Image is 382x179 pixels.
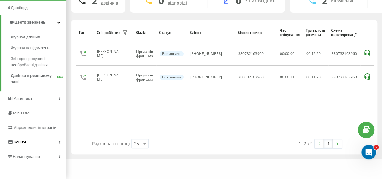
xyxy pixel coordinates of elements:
[238,52,264,56] div: 380732163960
[332,52,357,56] div: 380732163960
[238,75,264,79] div: 380732163960
[280,52,300,56] div: 00:00:06
[136,50,153,58] div: Продажів франшиз
[14,140,26,144] span: Кошти
[11,5,28,10] span: Дашборд
[160,51,184,56] div: Розмовляє
[11,70,66,87] a: Дзвінки в реальному часіNEW
[316,51,321,56] span: 20
[136,30,153,35] div: Відділ
[11,32,66,43] a: Журнал дзвінків
[374,145,379,150] span: 2
[13,125,56,130] span: Маркетплейс інтеграцій
[306,75,310,80] span: 00
[332,75,357,79] div: 380732163960
[79,30,91,35] div: Тип
[306,51,310,56] span: 00
[97,50,121,58] div: [PERSON_NAME]
[306,28,325,37] div: Тривалість розмови
[11,56,63,68] span: Звіт про пропущені необроблені дзвінки
[96,30,120,35] div: Співробітник
[279,28,300,37] div: Час очікування
[13,154,40,159] span: Налаштування
[316,75,321,80] span: 20
[1,15,66,30] a: Центр звернень
[11,43,66,53] a: Журнал повідомлень
[11,53,66,70] a: Звіт про пропущені необроблені дзвінки
[14,96,32,101] span: Аналiтика
[324,139,333,148] a: 1
[11,45,49,51] span: Журнал повідомлень
[11,73,57,85] span: Дзвінки в реальному часі
[238,30,274,35] div: Бізнес номер
[160,75,184,80] div: Розмовляє
[280,75,300,79] div: 00:00:11
[331,28,357,37] div: Схема переадресації
[361,145,376,159] iframe: Intercom live chat
[11,34,40,40] span: Журнал дзвінків
[190,52,222,56] div: [PHONE_NUMBER]
[306,75,321,79] div: : :
[190,30,232,35] div: Клієнт
[306,52,321,56] div: : :
[190,75,222,79] div: [PHONE_NUMBER]
[159,30,184,35] div: Статус
[13,111,29,115] span: Mini CRM
[311,51,316,56] span: 12
[14,20,45,24] span: Центр звернень
[136,73,153,82] div: Продажів франшиз
[311,75,316,80] span: 11
[134,141,139,147] div: 25
[299,140,312,146] div: 1 - 2 з 2
[97,73,121,82] div: [PERSON_NAME]
[92,141,130,146] span: Рядків на сторінці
